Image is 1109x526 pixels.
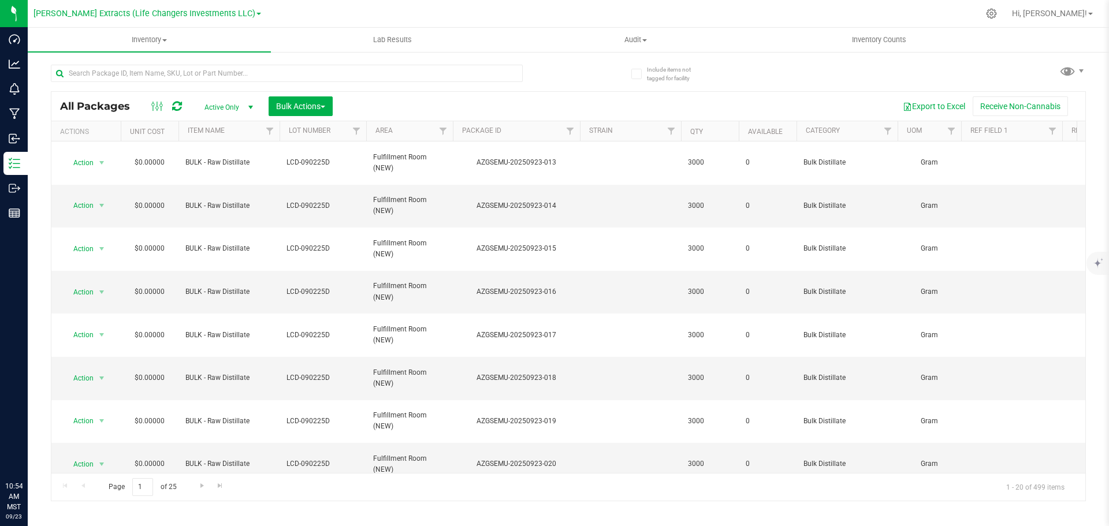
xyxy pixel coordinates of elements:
span: Inventory [28,35,271,45]
a: Filter [662,121,681,141]
span: 0 [746,458,790,469]
span: Fulfillment Room (NEW) [373,453,446,475]
span: Fulfillment Room (NEW) [373,281,446,303]
span: Bulk Distillate [803,372,891,383]
a: Go to the last page [212,478,229,494]
iframe: Resource center unread badge [34,432,48,446]
inline-svg: Monitoring [9,83,20,95]
span: select [95,370,109,386]
span: Action [63,241,94,257]
span: Gram [905,330,954,341]
a: Ref Field 1 [970,126,1008,135]
span: BULK - Raw Distillate [185,286,273,297]
span: LCD-090225D [286,372,359,383]
span: Fulfillment Room (NEW) [373,238,446,260]
button: Bulk Actions [269,96,333,116]
inline-svg: Analytics [9,58,20,70]
span: LCD-090225D [286,200,359,211]
td: $0.00000 [121,314,178,357]
span: Bulk Distillate [803,200,891,211]
a: Filter [260,121,280,141]
span: 0 [746,372,790,383]
span: LCD-090225D [286,416,359,427]
span: select [95,327,109,343]
inline-svg: Manufacturing [9,108,20,120]
span: Inventory Counts [836,35,922,45]
span: Action [63,413,94,429]
div: AZGSEMU-20250923-015 [451,243,582,254]
inline-svg: Dashboard [9,33,20,45]
span: Gram [905,243,954,254]
span: BULK - Raw Distillate [185,243,273,254]
span: 3000 [688,458,732,469]
td: $0.00000 [121,227,178,271]
span: select [95,155,109,171]
iframe: Resource center [12,434,46,468]
a: Available [748,128,783,136]
span: select [95,241,109,257]
span: LCD-090225D [286,286,359,297]
span: Bulk Distillate [803,416,891,427]
div: AZGSEMU-20250923-013 [451,157,582,168]
div: AZGSEMU-20250923-014 [451,200,582,211]
a: Filter [879,121,898,141]
span: [PERSON_NAME] Extracts (Life Changers Investments LLC) [34,9,255,18]
p: 10:54 AM MST [5,481,23,512]
span: select [95,413,109,429]
span: Gram [905,286,954,297]
input: Search Package ID, Item Name, SKU, Lot or Part Number... [51,65,523,82]
span: BULK - Raw Distillate [185,200,273,211]
td: $0.00000 [121,357,178,400]
span: Bulk Distillate [803,458,891,469]
div: Manage settings [984,8,999,19]
span: LCD-090225D [286,330,359,341]
span: 3000 [688,243,732,254]
span: Bulk Distillate [803,243,891,254]
a: Area [375,126,393,135]
span: Fulfillment Room (NEW) [373,152,446,174]
a: Item Name [188,126,225,135]
span: Gram [905,157,954,168]
span: BULK - Raw Distillate [185,157,273,168]
a: Package ID [462,126,501,135]
span: Action [63,456,94,472]
a: Filter [434,121,453,141]
span: 1 - 20 of 499 items [997,478,1074,495]
span: Fulfillment Room (NEW) [373,367,446,389]
div: AZGSEMU-20250923-016 [451,286,582,297]
span: Bulk Distillate [803,286,891,297]
span: select [95,197,109,214]
span: LCD-090225D [286,458,359,469]
span: 0 [746,330,790,341]
span: 3000 [688,286,732,297]
span: All Packages [60,100,142,113]
span: BULK - Raw Distillate [185,458,273,469]
span: Fulfillment Room (NEW) [373,195,446,217]
inline-svg: Inventory [9,158,20,169]
a: Inventory Counts [758,28,1001,52]
span: select [95,456,109,472]
a: Strain [589,126,613,135]
button: Receive Non-Cannabis [973,96,1068,116]
a: Inventory [28,28,271,52]
a: Ref Field 2 [1071,126,1109,135]
span: Fulfillment Room (NEW) [373,324,446,346]
div: AZGSEMU-20250923-020 [451,458,582,469]
a: Lot Number [289,126,330,135]
span: Action [63,370,94,386]
a: Audit [514,28,757,52]
td: $0.00000 [121,443,178,486]
span: BULK - Raw Distillate [185,372,273,383]
div: AZGSEMU-20250923-017 [451,330,582,341]
td: $0.00000 [121,400,178,443]
a: Filter [561,121,580,141]
a: Lab Results [271,28,514,52]
span: LCD-090225D [286,243,359,254]
span: Gram [905,458,954,469]
span: 3000 [688,416,732,427]
span: 0 [746,286,790,297]
span: BULK - Raw Distillate [185,330,273,341]
a: Filter [347,121,366,141]
p: 09/23 [5,512,23,521]
a: Unit Cost [130,128,165,136]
